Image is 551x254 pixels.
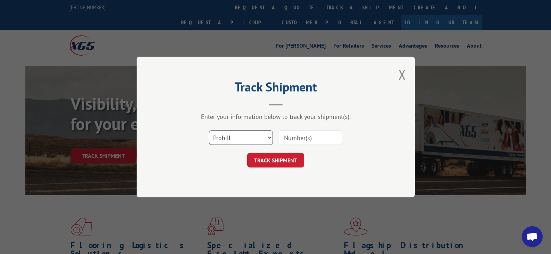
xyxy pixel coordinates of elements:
input: Number(s) [278,130,342,145]
div: Open chat [522,226,543,247]
button: TRACK SHIPMENT [247,153,304,167]
button: Close modal [398,65,406,84]
div: Enter your information below to track your shipment(s). [171,113,380,121]
h2: Track Shipment [171,82,380,95]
